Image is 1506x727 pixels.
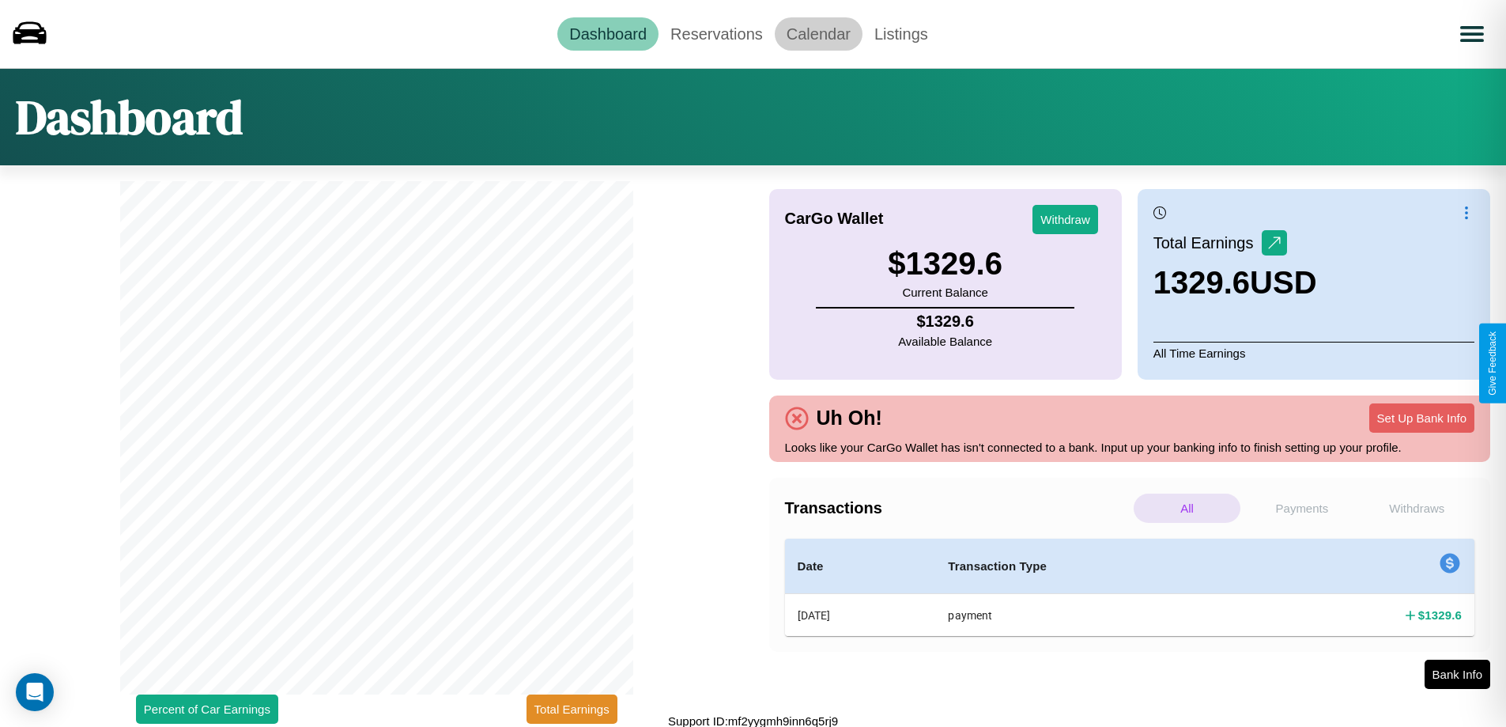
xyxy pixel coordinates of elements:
[785,437,1475,458] p: Looks like your CarGo Wallet has isn't connected to a bank. Input up your banking info to finish ...
[1418,607,1462,623] h4: $ 1329.6
[809,407,890,430] h4: Uh Oh!
[1248,494,1355,523] p: Payments
[1153,342,1474,364] p: All Time Earnings
[1450,12,1494,56] button: Open menu
[1487,331,1498,396] div: Give Feedback
[1032,205,1098,234] button: Withdraw
[935,594,1255,637] th: payment
[888,246,1002,282] h3: $ 1329.6
[798,557,923,576] h4: Date
[785,539,1475,636] table: simple table
[527,695,617,724] button: Total Earnings
[898,312,992,331] h4: $ 1329.6
[785,594,936,637] th: [DATE]
[659,17,775,51] a: Reservations
[16,85,243,150] h1: Dashboard
[136,695,278,724] button: Percent of Car Earnings
[1153,229,1262,257] p: Total Earnings
[888,282,1002,303] p: Current Balance
[948,557,1243,576] h4: Transaction Type
[785,210,884,228] h4: CarGo Wallet
[862,17,940,51] a: Listings
[1153,265,1317,301] h3: 1329.6 USD
[1134,494,1240,523] p: All
[785,499,1130,517] h4: Transactions
[1369,403,1474,433] button: Set Up Bank Info
[775,17,862,51] a: Calendar
[1425,660,1490,689] button: Bank Info
[16,673,54,711] div: Open Intercom Messenger
[557,17,659,51] a: Dashboard
[898,331,992,352] p: Available Balance
[1364,494,1470,523] p: Withdraws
